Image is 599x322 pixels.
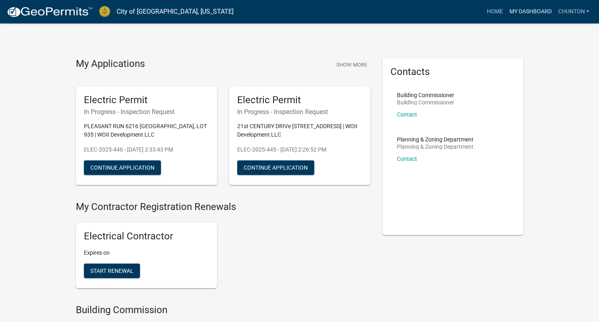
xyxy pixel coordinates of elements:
h6: In Progress - Inspection Request [84,108,209,116]
wm-registration-list-section: My Contractor Registration Renewals [76,201,370,295]
p: 21st CENTURY DRIVe [STREET_ADDRESS] | WOII Development LLC [237,122,362,139]
h6: In Progress - Inspection Request [237,108,362,116]
h4: My Contractor Registration Renewals [76,201,370,213]
a: Contact [397,111,417,118]
button: Start Renewal [84,264,140,278]
p: Building Commissioner [397,100,454,105]
p: ELEC-2025-445 - [DATE] 2:26:52 PM [237,145,362,154]
p: ELEC-2025-446 - [DATE] 2:33:43 PM [84,145,209,154]
a: Contact [397,156,417,162]
a: City of [GEOGRAPHIC_DATA], [US_STATE] [117,5,234,19]
p: Planning & Zoning Department [397,144,474,150]
h4: My Applications [76,58,145,70]
h5: Electric Permit [237,94,362,106]
h5: Electric Permit [84,94,209,106]
button: Continue Application [237,160,314,175]
p: PLEASANT RUN 6216 [GEOGRAPHIC_DATA], LOT 935 | WOII Development LLC [84,122,209,139]
h5: Contacts [390,66,516,78]
a: My Dashboard [506,4,555,19]
p: Building Commissioner [397,92,454,98]
img: City of Jeffersonville, Indiana [99,6,110,17]
h4: Building Commission [76,304,370,316]
span: Start Renewal [90,268,134,274]
p: Planning & Zoning Department [397,137,474,142]
h5: Electrical Contractor [84,231,209,242]
a: Home [483,4,506,19]
button: Show More [333,58,370,71]
p: Expires on [84,249,209,257]
a: chunton [555,4,593,19]
button: Continue Application [84,160,161,175]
